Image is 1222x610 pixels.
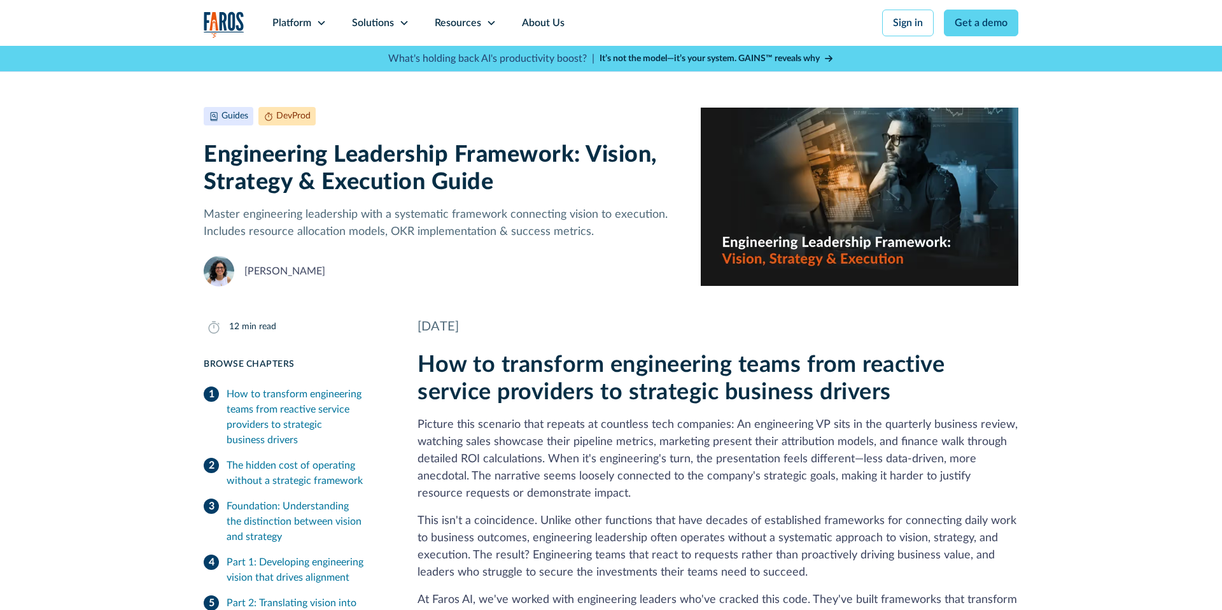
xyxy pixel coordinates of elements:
[418,513,1018,581] p: This isn't a coincidence. Unlike other functions that have decades of established frameworks for ...
[204,206,680,241] p: Master engineering leadership with a systematic framework connecting vision to execution. Include...
[204,256,234,287] img: Naomi Lurie
[276,110,311,123] div: DevProd
[418,416,1018,502] p: Picture this scenario that repeats at countless tech companies: An engineering VP sits in the qua...
[600,54,820,63] strong: It’s not the model—it’s your system. GAINS™ reveals why
[227,555,387,585] div: Part 1: Developing engineering vision that drives alignment
[204,381,387,453] a: How to transform engineering teams from reactive service providers to strategic business drivers
[388,51,594,66] p: What's holding back AI's productivity boost? |
[227,458,387,488] div: The hidden cost of operating without a strategic framework
[352,15,394,31] div: Solutions
[272,15,311,31] div: Platform
[221,110,248,123] div: Guides
[204,358,387,371] div: Browse Chapters
[600,52,834,66] a: It’s not the model—it’s your system. GAINS™ reveals why
[701,107,1018,287] img: Realistic image of an engineering leader at work
[227,387,387,448] div: How to transform engineering teams from reactive service providers to strategic business drivers
[418,353,945,404] strong: How to transform engineering teams from reactive service providers to strategic business drivers
[204,493,387,550] a: Foundation: Understanding the distinction between vision and strategy
[204,141,680,196] h1: Engineering Leadership Framework: Vision, Strategy & Execution Guide
[204,11,244,38] a: home
[204,550,387,590] a: Part 1: Developing engineering vision that drives alignment
[204,453,387,493] a: The hidden cost of operating without a strategic framework
[242,320,276,334] div: min read
[227,499,387,544] div: Foundation: Understanding the distinction between vision and strategy
[882,10,934,36] a: Sign in
[229,320,239,334] div: 12
[204,11,244,38] img: Logo of the analytics and reporting company Faros.
[418,317,1018,336] div: [DATE]
[244,264,325,279] div: [PERSON_NAME]
[944,10,1018,36] a: Get a demo
[435,15,481,31] div: Resources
